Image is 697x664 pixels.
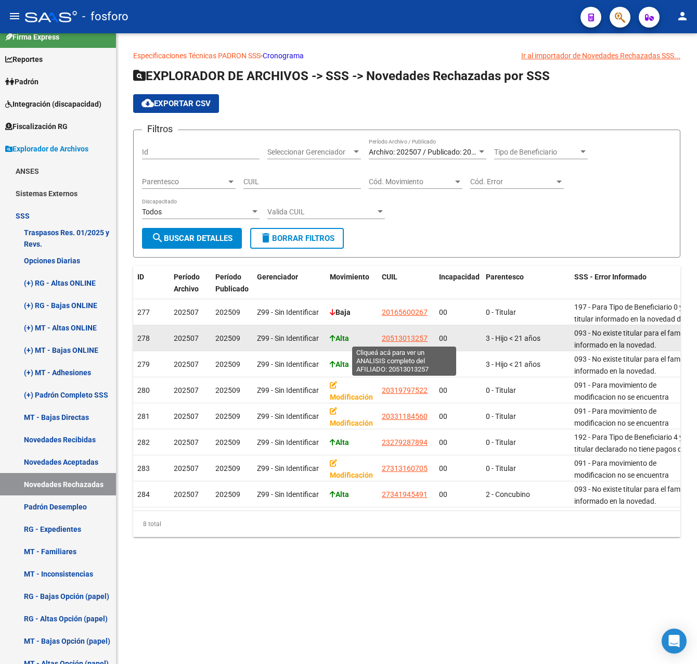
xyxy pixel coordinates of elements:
[215,334,240,342] span: 202509
[174,412,199,420] span: 202507
[142,177,226,186] span: Parentesco
[574,381,669,413] span: 091 - Para movimiento de modificacion no se encuentra registro.
[215,386,240,394] span: 202509
[574,273,647,281] span: SSS - Error Informado
[5,76,38,87] span: Padrón
[521,50,680,61] div: Ir al importador de Novedades Rechazadas SSS...
[486,360,540,368] span: 3 - Hijo < 21 años
[257,464,319,473] span: Z99 - Sin Identificar
[382,412,428,420] span: 20331184560
[174,360,199,368] span: 202507
[382,308,428,316] span: 20165600267
[257,360,319,368] span: Z99 - Sin Identificar
[486,334,540,342] span: 3 - Hijo < 21 años
[215,438,240,446] span: 202509
[260,232,272,244] mat-icon: delete
[137,464,150,473] span: 283
[5,31,59,43] span: Firma Express
[174,334,199,342] span: 202507
[330,273,369,281] span: Movimiento
[250,228,344,249] button: Borrar Filtros
[142,208,162,216] span: Todos
[369,148,488,156] span: Archivo: 202507 / Publicado: 202509
[494,148,578,157] span: Tipo de Beneficiario
[369,177,453,186] span: Cód. Movimiento
[257,334,319,342] span: Z99 - Sin Identificar
[174,438,199,446] span: 202507
[267,208,376,216] span: Valida CUIL
[574,355,692,375] span: 093 - No existe titular para el familiar informado en la novedad.
[382,386,428,394] span: 20319797522
[382,490,428,499] span: 27341945491
[574,329,692,349] span: 093 - No existe titular para el familiar informado en la novedad.
[151,234,233,243] span: Buscar Detalles
[439,333,477,344] div: 00
[215,412,240,420] span: 202509
[330,459,373,479] strong: Modificación
[215,490,240,499] span: 202509
[486,386,516,394] span: 0 - Titular
[486,273,524,281] span: Parentesco
[215,360,240,368] span: 202509
[174,273,200,293] span: Período Archivo
[82,5,128,28] span: - fosforo
[382,438,428,446] span: 23279287894
[137,308,150,316] span: 277
[435,266,482,300] datatable-header-cell: Incapacidad
[137,334,150,342] span: 278
[439,489,477,501] div: 00
[257,412,319,420] span: Z99 - Sin Identificar
[439,463,477,475] div: 00
[142,228,242,249] button: Buscar Detalles
[439,273,480,281] span: Incapacidad
[8,10,21,22] mat-icon: menu
[330,490,349,499] strong: Alta
[174,308,199,316] span: 202507
[133,52,261,60] a: Especificaciones Técnicas PADRON SSS
[174,464,199,473] span: 202507
[486,412,516,420] span: 0 - Titular
[137,438,150,446] span: 282
[439,307,477,318] div: 00
[382,273,397,281] span: CUIL
[257,273,298,281] span: Gerenciador
[174,490,199,499] span: 202507
[137,386,150,394] span: 280
[486,308,516,316] span: 0 - Titular
[382,360,428,368] span: 27500395139
[330,407,373,427] strong: Modificación
[486,464,516,473] span: 0 - Titular
[137,360,150,368] span: 279
[133,69,550,83] span: EXPLORADOR DE ARCHIVOS -> SSS -> Novedades Rechazadas por SSS
[215,308,240,316] span: 202509
[326,266,378,300] datatable-header-cell: Movimiento
[137,412,150,420] span: 281
[439,359,477,371] div: 00
[5,54,43,65] span: Reportes
[378,266,435,300] datatable-header-cell: CUIL
[263,52,304,60] a: Cronograma
[141,97,154,109] mat-icon: cloud_download
[211,266,253,300] datatable-header-cell: Período Publicado
[330,438,349,446] strong: Alta
[439,437,477,449] div: 00
[170,266,211,300] datatable-header-cell: Período Archivo
[486,490,530,499] span: 2 - Concubino
[253,266,326,300] datatable-header-cell: Gerenciador
[482,266,570,300] datatable-header-cell: Parentesco
[137,273,144,281] span: ID
[257,308,319,316] span: Z99 - Sin Identificar
[260,234,334,243] span: Borrar Filtros
[257,438,319,446] span: Z99 - Sin Identificar
[574,433,695,465] span: 192 - Para Tipo de Beneficiario 4 y 7 el titular declarado no tiene pagos de monotributo en los ú...
[133,94,219,113] button: Exportar CSV
[662,629,687,654] div: Open Intercom Messenger
[257,490,319,499] span: Z99 - Sin Identificar
[133,266,170,300] datatable-header-cell: ID
[141,99,211,108] span: Exportar CSV
[133,511,680,537] div: 8 total
[676,10,689,22] mat-icon: person
[470,177,554,186] span: Cód. Error
[5,121,68,132] span: Fiscalización RG
[574,485,692,505] span: 093 - No existe titular para el familiar informado en la novedad.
